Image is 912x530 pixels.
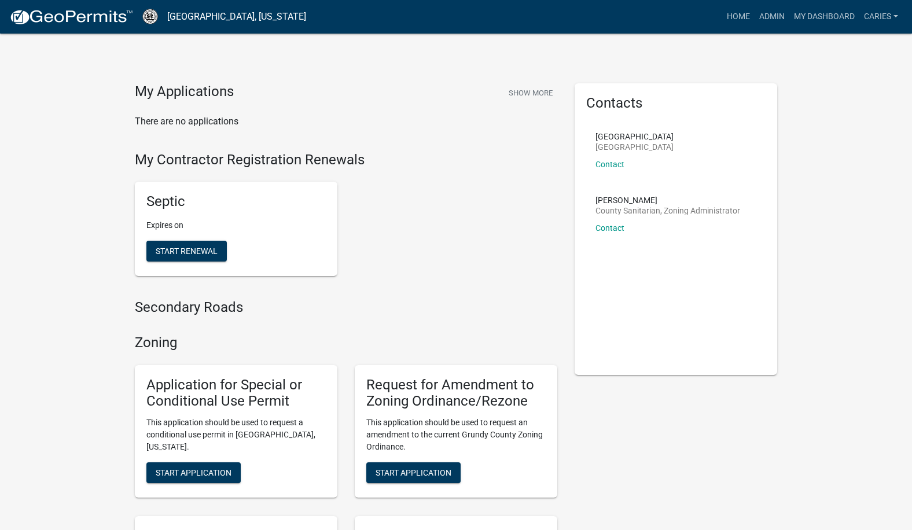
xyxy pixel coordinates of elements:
p: Expires on [146,219,326,231]
a: CarieS [859,6,903,28]
h5: Septic [146,193,326,210]
h5: Request for Amendment to Zoning Ordinance/Rezone [366,377,546,410]
span: Start Renewal [156,246,218,256]
p: This application should be used to request an amendment to the current Grundy County Zoning Ordin... [366,417,546,453]
h4: Secondary Roads [135,299,557,316]
p: [PERSON_NAME] [595,196,740,204]
button: Start Application [146,462,241,483]
wm-registration-list-section: My Contractor Registration Renewals [135,152,557,286]
a: Contact [595,223,624,233]
p: [GEOGRAPHIC_DATA] [595,132,674,141]
a: Admin [755,6,789,28]
h4: My Contractor Registration Renewals [135,152,557,168]
button: Start Renewal [146,241,227,262]
span: Start Application [376,468,451,477]
h4: Zoning [135,334,557,351]
a: Contact [595,160,624,169]
p: There are no applications [135,115,557,128]
a: [GEOGRAPHIC_DATA], [US_STATE] [167,7,306,27]
a: My Dashboard [789,6,859,28]
button: Show More [504,83,557,102]
p: [GEOGRAPHIC_DATA] [595,143,674,151]
h4: My Applications [135,83,234,101]
h5: Application for Special or Conditional Use Permit [146,377,326,410]
h5: Contacts [586,95,766,112]
p: County Sanitarian, Zoning Administrator [595,207,740,215]
a: Home [722,6,755,28]
span: Start Application [156,468,231,477]
p: This application should be used to request a conditional use permit in [GEOGRAPHIC_DATA], [US_STA... [146,417,326,453]
img: Grundy County, Iowa [142,9,158,24]
button: Start Application [366,462,461,483]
